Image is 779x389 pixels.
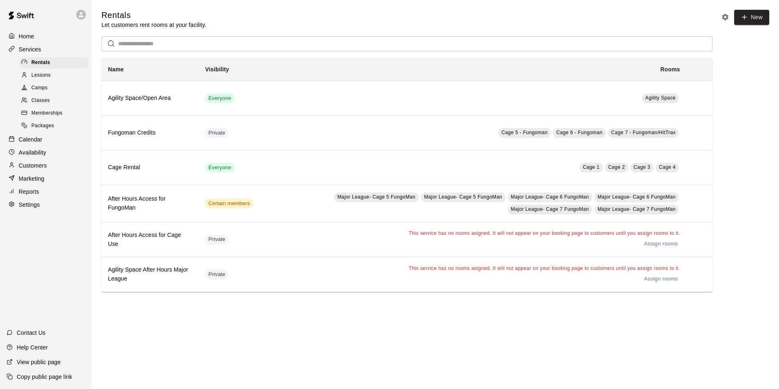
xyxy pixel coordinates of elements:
p: Copy public page link [17,373,72,381]
div: This service is visible to all of your customers [205,163,234,172]
h6: After Hours Access for Cage Use [108,231,192,249]
span: Rentals [31,59,50,67]
a: Home [7,30,85,42]
div: Rentals [20,57,88,69]
div: This service is hidden, and can only be accessed via a direct link [205,235,229,245]
p: View public page [17,358,61,366]
p: Reports [19,188,39,196]
span: Everyone [205,164,234,172]
h5: Rentals [101,10,206,21]
span: Cage 1 [583,164,599,170]
span: Agility Space [645,95,676,101]
a: Settings [7,199,85,211]
span: Major League- Cage 7 FungoMan [511,206,589,212]
span: This service has no rooms asigned. It will not appear on your booking page to customers until you... [409,265,680,271]
div: This service is visible to all of your customers [205,93,234,103]
h6: After Hours Access for FungoMan [108,194,192,212]
span: Cage 3 [634,164,650,170]
a: Classes [20,95,92,107]
a: Availability [7,146,85,159]
p: Customers [19,161,47,170]
span: Classes [31,97,50,105]
a: Memberships [20,107,92,120]
span: Major League- Cage 6 FungoMan [511,194,589,200]
a: Camps [20,82,92,95]
p: Availability [19,148,46,157]
table: simple table [101,58,713,292]
div: This service is visible to only customers with certain memberships. Check the service pricing for... [205,199,253,208]
span: Lessons [31,71,51,80]
span: Major League- Cage 7 FungoMan [598,206,676,212]
a: Marketing [7,172,85,185]
span: Private [205,129,229,137]
a: Lessons [20,69,92,82]
div: Packages [20,120,88,132]
div: This service is hidden, and can only be accessed via a direct link [205,270,229,279]
p: Let customers rent rooms at your facility. [101,21,206,29]
a: Assign rooms [642,238,680,250]
b: Name [108,66,124,73]
b: Visibility [205,66,229,73]
button: Rental settings [719,11,731,23]
h6: Fungoman Credits [108,128,192,137]
p: Settings [19,201,40,209]
h6: Agility Space After Hours Major League [108,265,192,283]
h6: Cage Rental [108,163,192,172]
a: Calendar [7,133,85,146]
span: Cage 6 - Fungoman [556,130,603,135]
p: Calendar [19,135,42,144]
span: Packages [31,122,54,130]
div: Memberships [20,108,88,119]
a: Reports [7,186,85,198]
a: Assign rooms [642,273,680,285]
h6: Agility Space/Open Area [108,94,192,103]
p: Marketing [19,175,44,183]
span: Major League- Cage 6 FungoMan [598,194,676,200]
a: New [734,10,769,25]
a: Packages [20,120,92,133]
a: Services [7,43,85,55]
span: Major League- Cage 5 FungoMan [337,194,416,200]
p: Help Center [17,343,48,351]
span: Certain members [205,200,253,208]
p: Services [19,45,41,53]
span: Major League- Cage 5 FungoMan [424,194,502,200]
div: This service is hidden, and can only be accessed via a direct link [205,128,229,138]
span: Private [205,271,229,278]
span: Private [205,236,229,243]
p: Contact Us [17,329,46,337]
span: Cage 2 [608,164,625,170]
div: Camps [20,82,88,94]
span: Cage 5 - Fungoman [502,130,548,135]
b: Rooms [660,66,680,73]
span: Everyone [205,95,234,102]
span: Cage 7 - Fungoman/HitTrax [611,130,676,135]
div: Classes [20,95,88,106]
a: Customers [7,159,85,172]
span: This service has no rooms asigned. It will not appear on your booking page to customers until you... [409,230,680,236]
div: Lessons [20,70,88,81]
span: Camps [31,84,48,92]
p: Home [19,32,34,40]
span: Cage 4 [659,164,676,170]
a: Rentals [20,56,92,69]
span: Memberships [31,109,62,117]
